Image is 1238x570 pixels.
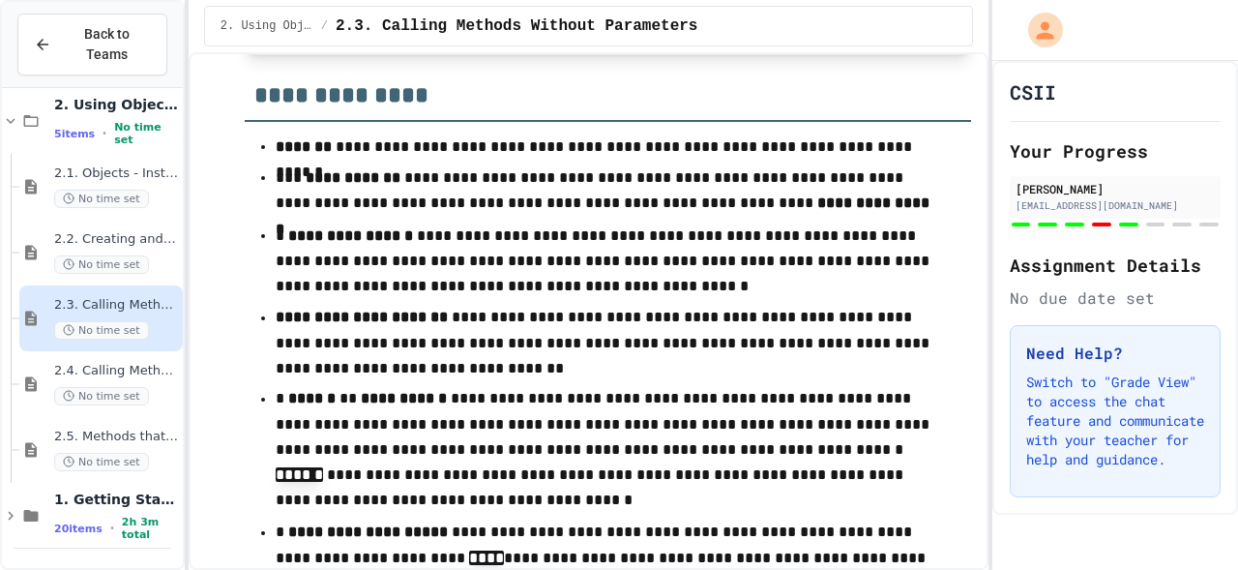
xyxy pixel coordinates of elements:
[336,15,697,38] span: 2.3. Calling Methods Without Parameters
[1008,8,1068,52] div: My Account
[1016,198,1215,213] div: [EMAIL_ADDRESS][DOMAIN_NAME]
[54,321,149,340] span: No time set
[110,521,114,536] span: •
[1026,373,1204,469] p: Switch to "Grade View" to access the chat feature and communicate with your teacher for help and ...
[54,453,149,471] span: No time set
[54,128,95,140] span: 5 items
[54,231,179,248] span: 2.2. Creating and Initializing Objects: Constructors
[54,491,179,508] span: 1. Getting Started and Primitive Types
[54,165,179,182] span: 2.1. Objects - Instances of Classes
[54,255,149,274] span: No time set
[1016,180,1215,197] div: [PERSON_NAME]
[54,387,149,405] span: No time set
[221,18,313,34] span: 2. Using Objects
[54,523,103,535] span: 20 items
[321,18,328,34] span: /
[1010,78,1056,105] h1: CSII
[54,96,179,113] span: 2. Using Objects
[103,126,106,141] span: •
[1010,252,1221,279] h2: Assignment Details
[63,24,151,65] span: Back to Teams
[54,297,179,314] span: 2.3. Calling Methods Without Parameters
[122,516,179,541] span: 2h 3m total
[54,429,179,445] span: 2.5. Methods that Return Values
[17,14,167,75] button: Back to Teams
[1010,286,1221,310] div: No due date set
[54,363,179,379] span: 2.4. Calling Methods With Parameters
[114,121,179,146] span: No time set
[1026,342,1204,365] h3: Need Help?
[54,190,149,208] span: No time set
[1010,137,1221,165] h2: Your Progress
